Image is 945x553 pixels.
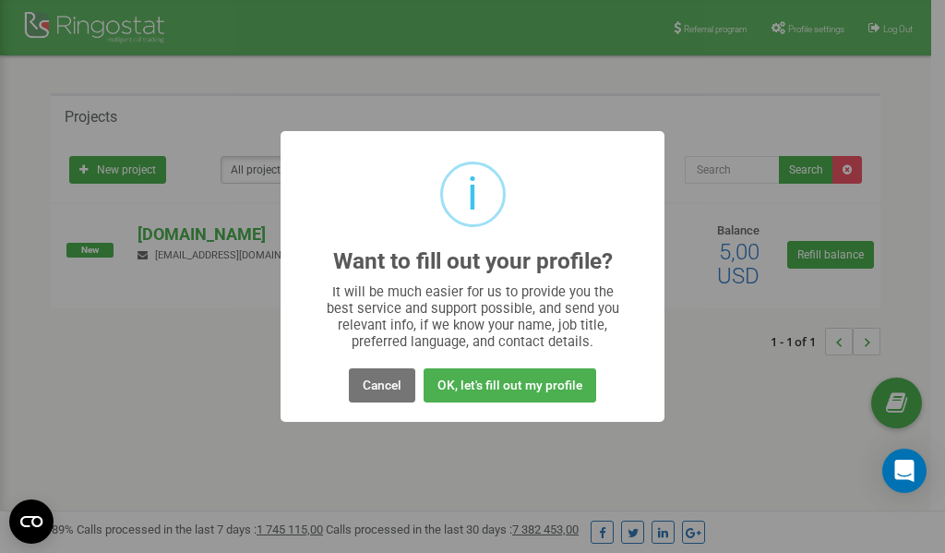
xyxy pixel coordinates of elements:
div: i [467,164,478,224]
button: Open CMP widget [9,499,54,544]
div: It will be much easier for us to provide you the best service and support possible, and send you ... [317,283,628,350]
button: Cancel [349,368,415,403]
div: Open Intercom Messenger [882,449,927,493]
button: OK, let's fill out my profile [424,368,596,403]
h2: Want to fill out your profile? [333,249,613,274]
